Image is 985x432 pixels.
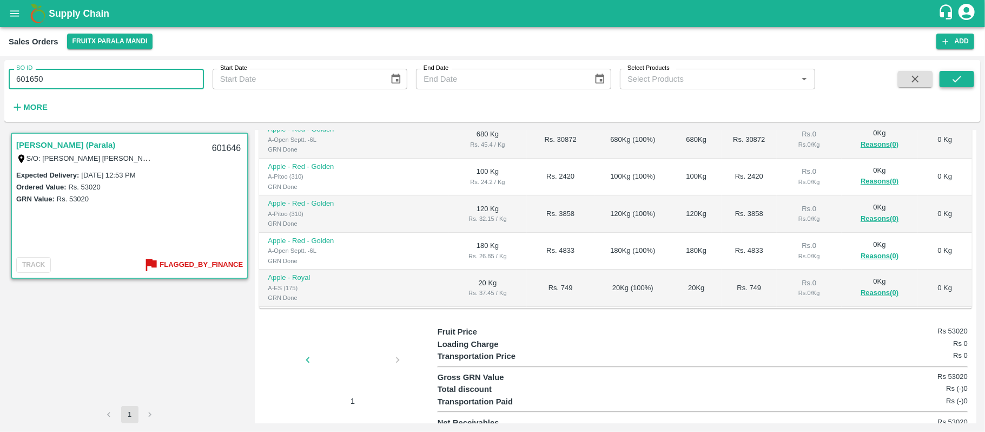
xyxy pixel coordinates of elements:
button: Choose date [590,69,610,89]
label: Rs. 53020 [57,195,89,203]
div: GRN Done [268,293,337,303]
td: 0 Kg [918,233,972,270]
div: 120 Kg ( 100 %) [603,209,663,219]
button: Flagged_By_Finance [142,256,243,274]
td: 0 Kg [918,307,972,344]
td: 20 Kg [448,270,527,307]
div: 0 Kg [850,240,909,262]
td: Rs. 749 [527,270,594,307]
div: 0 Kg [850,166,909,188]
label: Select Products [627,64,670,73]
div: A-Open Septt. -6L [268,135,337,145]
td: Rs. 2247 [722,307,777,344]
td: Rs. 3858 [527,195,594,233]
td: Rs. 749 [722,270,777,307]
h6: Rs (-)0 [880,396,968,407]
td: Rs. 2247 [527,307,594,344]
div: Rs. 0 / Kg [785,251,832,261]
div: A-Pitoo (310) [268,209,337,219]
div: A-Open Septt. -6L [268,246,337,256]
div: Rs. 26.85 / Kg [457,251,518,261]
div: 100 Kg ( 100 %) [603,172,663,182]
td: 120 Kg [448,195,527,233]
a: Supply Chain [49,6,938,21]
div: Rs. 32.15 / Kg [457,214,518,224]
td: Rs. 30872 [722,121,777,159]
input: Select Products [623,72,794,86]
div: Rs. 37.45 / Kg [457,288,518,298]
button: Reasons(0) [850,213,909,225]
td: 0 Kg [918,270,972,307]
b: Flagged_By_Finance [160,259,243,271]
div: GRN Done [268,182,337,192]
button: Reasons(0) [850,250,909,263]
div: GRN Done [268,256,337,266]
p: Transportation Paid [438,396,570,408]
div: Rs. 0 / Kg [785,214,832,224]
div: Rs. 0 [785,129,832,140]
div: Rs. 0 [785,204,832,214]
img: logo [27,3,49,24]
p: Fruit Price [438,326,570,338]
button: Reasons(0) [850,139,909,151]
div: 0 Kg [850,277,909,299]
div: 20 Kg ( 100 %) [603,283,663,293]
label: Rs. 53020 [68,183,100,191]
td: Rs. 4833 [527,233,594,270]
label: Expected Delivery : [16,171,79,179]
div: 0 Kg [850,202,909,225]
div: Rs. 24.2 / Kg [457,177,518,187]
label: SO ID [16,64,32,73]
p: 1 [312,395,393,407]
p: Total discount [438,383,570,395]
h6: Rs 0 [880,338,968,349]
button: Reasons(0) [850,287,909,299]
input: End Date [416,69,585,89]
button: Reasons(0) [850,175,909,188]
div: 680 Kg [680,135,713,145]
td: 680 Kg [448,121,527,159]
div: A-ES (175) [268,283,337,293]
div: 100 Kg [680,172,713,182]
div: Rs. 0 / Kg [785,177,832,187]
div: 20 Kg [680,283,713,293]
label: S/O: [PERSON_NAME] [PERSON_NAME], [PERSON_NAME], Ojhwaliya, [PERSON_NAME], [GEOGRAPHIC_DATA], [GE... [27,154,885,162]
td: Rs. 2420 [722,159,777,196]
button: page 1 [121,406,138,423]
p: Apple - Red - Golden [268,236,337,246]
div: GRN Done [268,219,337,228]
div: Rs. 0 / Kg [785,140,832,149]
strong: More [23,103,48,112]
div: customer-support [938,4,957,23]
td: Rs. 2420 [527,159,594,196]
label: [DATE] 12:53 PM [81,171,135,179]
label: End Date [424,64,448,73]
p: Apple - Red - Golden [268,199,337,209]
h6: Rs 53020 [880,326,968,337]
p: Net Receivables [438,417,570,429]
div: 680 Kg ( 100 %) [603,135,663,145]
td: 0 Kg [918,121,972,159]
p: Transportation Price [438,350,570,362]
p: Apple - Red - Golden [268,162,337,172]
p: Gross GRN Value [438,371,570,383]
nav: pagination navigation [99,406,161,423]
div: 601646 [206,136,247,161]
div: 180 Kg [680,246,713,256]
h6: Rs 53020 [880,371,968,382]
div: A-Pitoo (310) [268,172,337,181]
div: 180 Kg ( 100 %) [603,246,663,256]
td: 180 Kg [448,233,527,270]
p: Loading Charge [438,338,570,350]
td: Rs. 3858 [722,195,777,233]
div: 0 Kg [850,128,909,150]
button: open drawer [2,1,27,26]
h6: Rs 0 [880,350,968,361]
input: Start Date [213,69,381,89]
button: Choose date [386,69,406,89]
a: [PERSON_NAME] (Parala) [16,138,115,152]
button: Add [936,34,974,49]
div: Rs. 0 / Kg [785,288,832,298]
div: Rs. 0 [785,278,832,289]
td: 0 Kg [918,195,972,233]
